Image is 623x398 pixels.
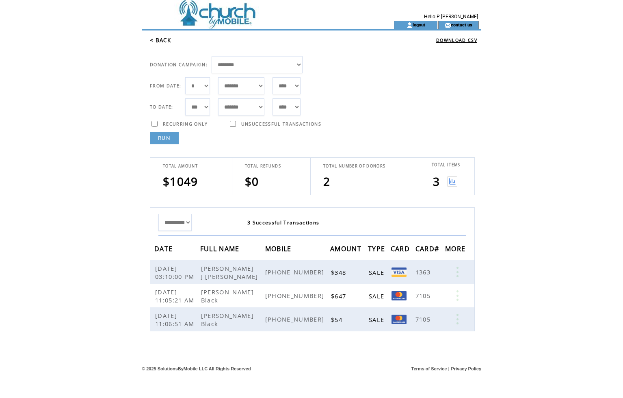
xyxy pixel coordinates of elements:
[265,291,327,300] span: [PHONE_NUMBER]
[368,246,387,251] a: TYPE
[154,246,175,251] a: DATE
[392,268,407,277] img: Visa
[392,291,407,300] img: Mastercard
[245,163,281,169] span: TOTAL REFUNDS
[445,22,451,28] img: contact_us_icon.gif
[415,291,433,300] span: 7105
[369,315,386,324] span: SALE
[424,14,478,20] span: Hello P [PERSON_NAME]
[448,366,450,371] span: |
[265,242,294,257] span: MOBILE
[150,83,181,89] span: FROM DATE:
[241,121,321,127] span: UNSUCCESSFUL TRANSACTIONS
[413,22,425,27] a: logout
[265,315,327,323] span: [PHONE_NUMBER]
[155,288,197,304] span: [DATE] 11:05:21 AM
[201,264,260,281] span: [PERSON_NAME] J [PERSON_NAME]
[163,163,198,169] span: TOTAL AMOUNT
[369,292,386,300] span: SALE
[330,242,363,257] span: AMOUNT
[155,311,197,328] span: [DATE] 11:06:51 AM
[323,174,330,189] span: 2
[432,162,461,167] span: TOTAL ITEMS
[150,37,171,44] a: < BACK
[200,242,242,257] span: FULL NAME
[163,121,208,127] span: RECURRING ONLY
[331,268,348,276] span: $348
[415,315,433,323] span: 7105
[201,288,254,304] span: [PERSON_NAME] Black
[445,242,467,257] span: MORE
[411,366,447,371] a: Terms of Service
[265,268,327,276] span: [PHONE_NUMBER]
[150,132,179,144] a: RUN
[415,246,441,251] a: CARD#
[436,37,477,43] a: DOWNLOAD CSV
[245,174,259,189] span: $0
[200,246,242,251] a: FULL NAME
[392,315,407,324] img: Mastercard
[150,104,173,110] span: TO DATE:
[331,315,344,324] span: $54
[265,246,294,251] a: MOBILE
[331,292,348,300] span: $647
[391,246,412,251] a: CARD
[451,22,472,27] a: contact us
[154,242,175,257] span: DATE
[142,366,251,371] span: © 2025 SolutionsByMobile LLC All Rights Reserved
[368,242,387,257] span: TYPE
[451,366,481,371] a: Privacy Policy
[323,163,385,169] span: TOTAL NUMBER OF DONORS
[247,219,319,226] span: 3 Successful Transactions
[330,246,363,251] a: AMOUNT
[163,174,198,189] span: $1049
[369,268,386,276] span: SALE
[407,22,413,28] img: account_icon.gif
[201,311,254,328] span: [PERSON_NAME] Black
[433,174,440,189] span: 3
[150,62,208,67] span: DONATION CAMPAIGN:
[155,264,197,281] span: [DATE] 03:10:00 PM
[415,242,441,257] span: CARD#
[391,242,412,257] span: CARD
[447,176,457,187] img: View graph
[415,268,433,276] span: 1363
